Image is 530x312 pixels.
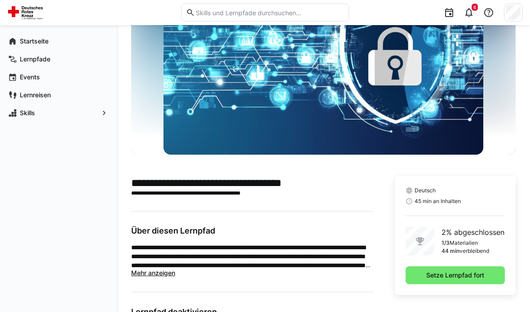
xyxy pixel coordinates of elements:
[415,198,461,205] span: 45 min an Inhalten
[442,247,459,255] p: 44 min
[415,187,436,194] span: Deutsch
[442,227,504,238] p: 2% abgeschlossen
[450,239,478,247] p: Materialien
[473,4,476,10] span: 6
[406,266,505,284] button: Setze Lernpfad fort
[425,271,486,280] span: Setze Lernpfad fort
[131,226,373,236] h3: Über diesen Lernpfad
[442,239,450,247] p: 1/3
[131,269,175,277] span: Mehr anzeigen
[195,9,344,17] input: Skills und Lernpfade durchsuchen…
[459,247,489,255] p: verbleibend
